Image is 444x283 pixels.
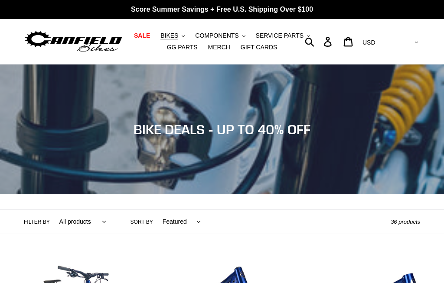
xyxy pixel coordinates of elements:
[163,42,202,53] a: GG PARTS
[208,44,230,51] span: MERCH
[191,30,249,42] button: COMPONENTS
[251,30,314,42] button: SERVICE PARTS
[156,30,189,42] button: BIKES
[195,32,238,39] span: COMPONENTS
[256,32,304,39] span: SERVICE PARTS
[134,32,150,39] span: SALE
[204,42,235,53] a: MERCH
[167,44,198,51] span: GG PARTS
[24,29,123,54] img: Canfield Bikes
[131,218,153,226] label: Sort by
[241,44,277,51] span: GIFT CARDS
[130,30,154,42] a: SALE
[160,32,178,39] span: BIKES
[236,42,282,53] a: GIFT CARDS
[24,218,50,226] label: Filter by
[391,219,420,225] span: 36 products
[134,122,310,137] span: BIKE DEALS - UP TO 40% OFF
